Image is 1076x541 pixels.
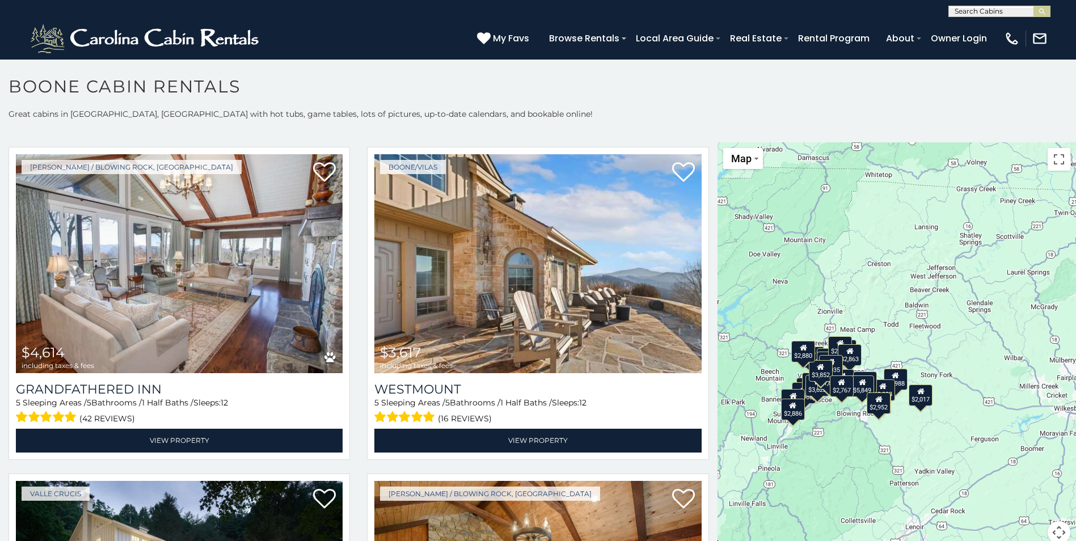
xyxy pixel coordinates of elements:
a: Grandfathered Inn [16,382,343,397]
a: Add to favorites [672,161,695,185]
a: About [880,28,920,48]
div: $2,886 [780,399,804,420]
button: Change map style [723,148,763,169]
div: $5,849 [850,375,874,397]
span: 12 [221,398,228,408]
a: Local Area Guide [630,28,719,48]
span: $4,614 [22,344,65,361]
a: Add to favorites [313,488,336,512]
div: Sleeping Areas / Bathrooms / Sleeps: [374,397,701,426]
img: Grandfathered Inn [16,154,343,373]
div: $2,927 [828,336,852,358]
a: View Property [374,429,701,452]
span: 5 [87,398,91,408]
img: White-1-2.png [28,22,264,56]
a: Rental Program [792,28,875,48]
div: $3,622 [805,375,829,396]
div: $3,852 [809,360,833,382]
a: Owner Login [925,28,993,48]
div: $3,191 [781,389,805,411]
div: $3,466 [853,371,877,393]
span: (42 reviews) [79,411,135,426]
a: [PERSON_NAME] / Blowing Rock, [GEOGRAPHIC_DATA] [22,160,242,174]
a: Westmount $3,617 including taxes & fees [374,154,701,373]
img: Westmount [374,154,701,373]
div: $2,035 [819,355,843,377]
span: including taxes & fees [380,362,453,369]
a: Boone/Vilas [380,160,446,174]
a: Grandfathered Inn $4,614 including taxes & fees [16,154,343,373]
span: including taxes & fees [22,362,94,369]
span: 5 [445,398,450,408]
a: Browse Rentals [543,28,625,48]
div: $3,119 [867,392,891,414]
a: [PERSON_NAME] / Blowing Rock, [GEOGRAPHIC_DATA] [380,487,600,501]
span: 5 [374,398,379,408]
a: My Favs [477,31,532,46]
span: (16 reviews) [438,411,492,426]
a: Valle Crucis [22,487,90,501]
a: View Property [16,429,343,452]
span: Map [731,153,752,164]
span: 1 Half Baths / [500,398,552,408]
span: My Favs [493,31,529,45]
span: 12 [579,398,586,408]
button: Toggle fullscreen view [1048,148,1070,171]
div: $2,767 [829,375,853,397]
div: $2,863 [838,344,862,366]
img: mail-regular-white.png [1032,31,1048,47]
a: Westmount [374,382,701,397]
span: 5 [16,398,20,408]
div: $2,880 [791,341,815,362]
div: $2,333 [871,379,894,401]
a: Add to favorites [313,161,336,185]
span: 1 Half Baths / [142,398,193,408]
a: Real Estate [724,28,787,48]
div: $2,017 [909,384,932,406]
a: Add to favorites [672,488,695,512]
div: $2,952 [867,392,891,414]
div: Sleeping Areas / Bathrooms / Sleeps: [16,397,343,426]
img: phone-regular-white.png [1004,31,1020,47]
div: $3,447 [802,373,826,394]
div: $6,988 [884,369,908,390]
span: $3,617 [380,344,421,361]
